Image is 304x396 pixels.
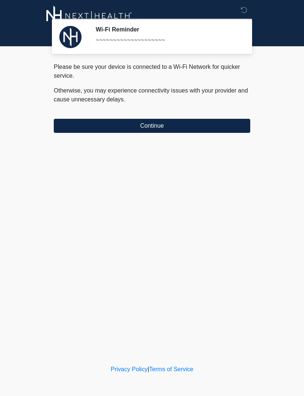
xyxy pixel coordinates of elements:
[54,86,250,104] p: Otherwise, you may experience connectivity issues with your provider and cause unnecessary delays
[46,6,132,26] img: Next-Health Logo
[148,366,149,372] a: |
[124,96,125,103] span: .
[54,63,250,80] p: Please be sure your device is connected to a Wi-Fi Network for quicker service.
[96,36,239,45] div: ~~~~~~~~~~~~~~~~~~~~
[59,26,82,48] img: Agent Avatar
[54,119,250,133] button: Continue
[111,366,148,372] a: Privacy Policy
[149,366,193,372] a: Terms of Service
